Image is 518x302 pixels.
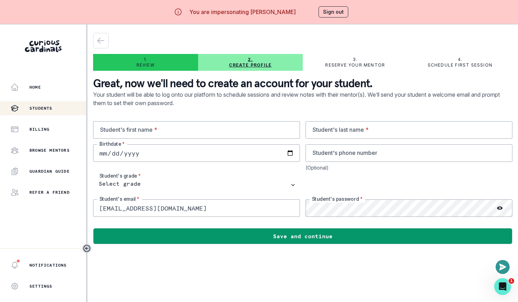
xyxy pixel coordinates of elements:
button: Sign out [318,6,348,18]
p: Schedule first session [428,62,492,68]
p: Guardian Guide [29,169,70,174]
p: Great, now we'll need to create an account for your student. [93,76,512,90]
button: Open or close messaging widget [496,260,510,274]
button: Save and continue [93,228,512,244]
p: Notifications [29,262,67,268]
p: Your student will be able to log onto our platform to schedule sessions and review notes with the... [93,90,512,121]
img: Curious Cardinals Logo [25,40,62,52]
p: You are impersonating [PERSON_NAME] [189,8,296,16]
p: 4. [458,57,462,62]
button: Toggle sidebar [82,244,91,253]
div: (Optional) [306,165,512,171]
p: Review [136,62,155,68]
p: 1. [144,57,147,62]
p: 2. [248,57,253,62]
p: Reserve your mentor [325,62,385,68]
p: Billing [29,126,49,132]
p: Create profile [229,62,272,68]
iframe: Intercom live chat [494,278,511,295]
p: Settings [29,283,52,289]
p: Home [29,84,41,90]
span: 1 [509,278,514,284]
p: Refer a friend [29,190,70,195]
p: Browse Mentors [29,147,70,153]
p: 3. [353,57,357,62]
p: Students [29,105,52,111]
